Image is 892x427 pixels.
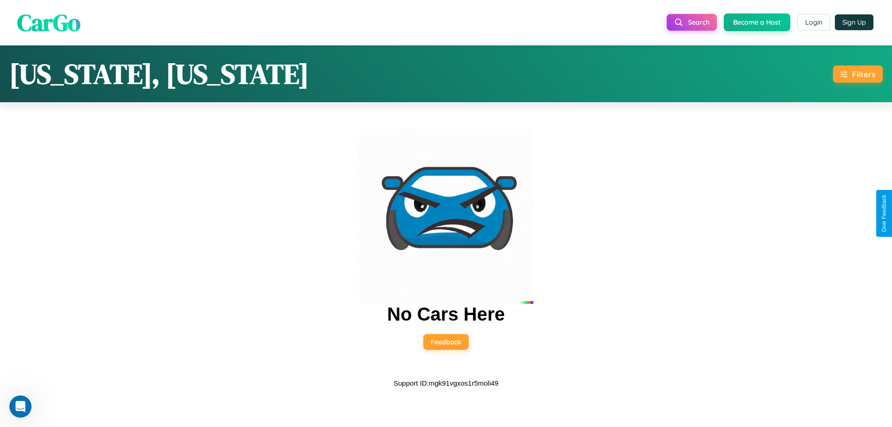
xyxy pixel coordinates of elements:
[9,395,32,418] iframe: Intercom live chat
[17,6,80,38] span: CarGo
[724,13,790,31] button: Become a Host
[359,129,533,304] img: car
[688,18,709,26] span: Search
[835,14,873,30] button: Sign Up
[423,334,469,350] button: Feedback
[852,69,875,79] div: Filters
[394,377,498,389] p: Support ID: mgk91vgxos1r5moli49
[9,55,309,93] h1: [US_STATE], [US_STATE]
[833,66,883,83] button: Filters
[387,304,505,325] h2: No Cars Here
[881,195,887,232] div: Give Feedback
[797,14,830,31] button: Login
[667,14,717,31] button: Search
